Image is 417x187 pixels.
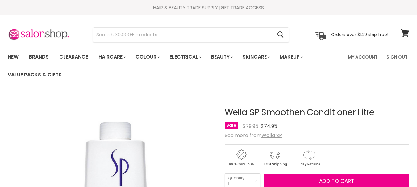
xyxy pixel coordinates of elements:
span: Add to cart [319,177,354,185]
span: $74.95 [261,123,277,130]
a: Beauty [206,51,237,63]
span: $79.95 [243,123,258,130]
p: Orders over $149 ship free! [331,32,388,37]
a: Haircare [94,51,130,63]
img: returns.gif [293,148,325,167]
ul: Main menu [3,48,344,84]
form: Product [93,27,289,42]
a: My Account [344,51,382,63]
a: Colour [131,51,164,63]
input: Search [93,28,272,42]
span: See more from [225,132,282,139]
a: Value Packs & Gifts [3,68,66,81]
a: Wella SP [261,132,282,139]
a: Skincare [238,51,274,63]
img: shipping.gif [259,148,291,167]
a: GET TRADE ACCESS [221,4,264,11]
a: New [3,51,23,63]
a: Brands [24,51,53,63]
a: Makeup [275,51,307,63]
button: Search [272,28,289,42]
h1: Wella SP Smoothen Conditioner Litre [225,108,409,117]
a: Electrical [165,51,205,63]
a: Sign Out [383,51,411,63]
span: Sale [225,122,238,129]
a: Clearance [55,51,93,63]
iframe: Gorgias live chat messenger [386,158,411,181]
img: genuine.gif [225,148,257,167]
